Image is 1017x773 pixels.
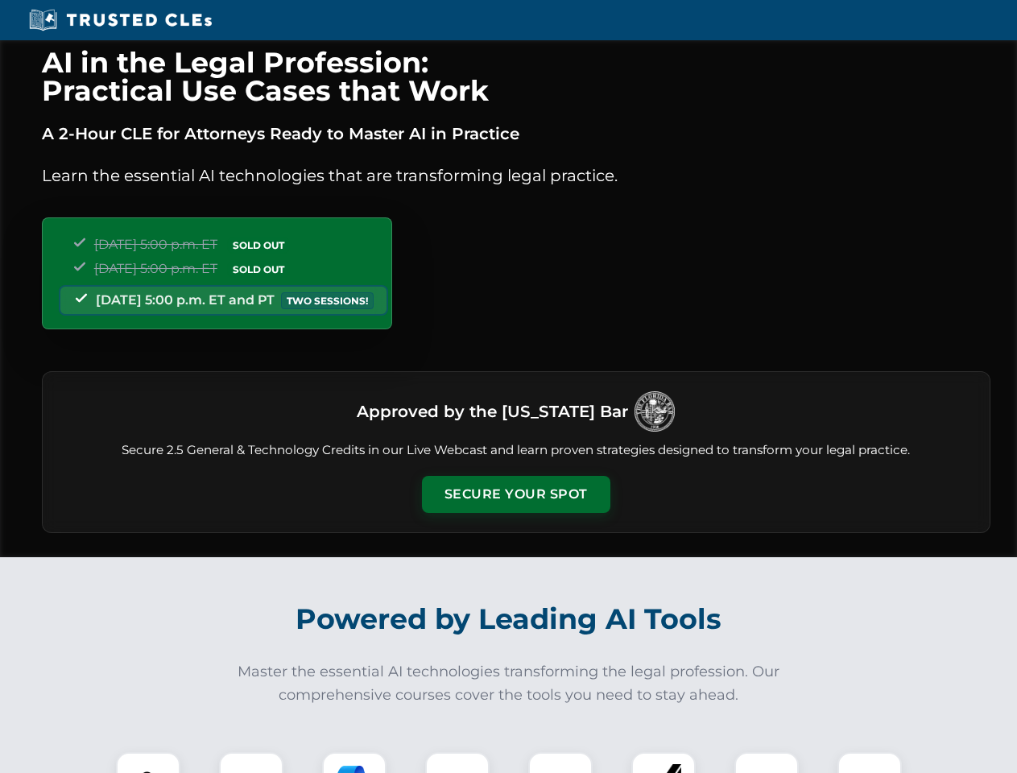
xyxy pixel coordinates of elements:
h1: AI in the Legal Profession: Practical Use Cases that Work [42,48,990,105]
span: [DATE] 5:00 p.m. ET [94,261,217,276]
img: Logo [635,391,675,432]
span: [DATE] 5:00 p.m. ET [94,237,217,252]
p: A 2-Hour CLE for Attorneys Ready to Master AI in Practice [42,121,990,147]
img: Trusted CLEs [24,8,217,32]
p: Master the essential AI technologies transforming the legal profession. Our comprehensive courses... [227,660,791,707]
h3: Approved by the [US_STATE] Bar [357,397,628,426]
h2: Powered by Leading AI Tools [63,591,955,647]
span: SOLD OUT [227,261,290,278]
button: Secure Your Spot [422,476,610,513]
span: SOLD OUT [227,237,290,254]
p: Learn the essential AI technologies that are transforming legal practice. [42,163,990,188]
p: Secure 2.5 General & Technology Credits in our Live Webcast and learn proven strategies designed ... [62,441,970,460]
